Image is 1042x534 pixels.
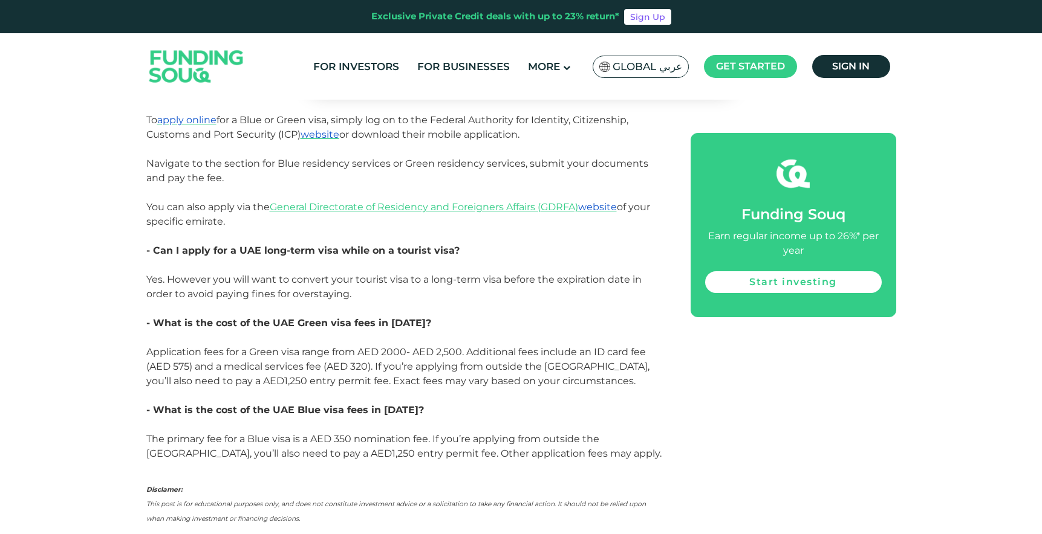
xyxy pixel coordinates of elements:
[157,114,217,126] a: apply online
[146,404,424,416] span: - What is the cost of the UAE Blue visa fees in [DATE]?
[528,60,560,72] span: More
[414,57,513,77] a: For Businesses
[301,129,339,140] a: website
[146,317,431,329] span: - What is the cost of the UAE Green visa fees in [DATE]?
[270,201,617,213] a: General Directorate of Residency and Foreigners Affairs (GDRFA)website
[812,55,890,78] a: Sign in
[146,274,642,300] span: Yes. However you will want to convert your tourist visa to a long-term visa before the expiration...
[371,10,619,24] div: Exclusive Private Credit deals with up to 23% return*
[716,60,785,72] span: Get started
[705,229,882,258] div: Earn regular income up to 26%* per year
[599,62,610,72] img: SA Flag
[777,157,810,190] img: fsicon
[146,245,460,256] span: - Can I apply for a UAE long-term visa while on a tourist visa?
[741,205,845,223] span: Funding Souq
[624,9,671,25] a: Sign Up
[146,114,648,184] span: To for a Blue or Green visa, simply log on to the Federal Authority for Identity, Citizenship, Cu...
[146,201,650,227] span: You can also apply via the of your specific emirate.
[146,486,183,494] em: Disclamer:
[705,271,882,293] a: Start investing
[146,433,662,459] span: The primary fee for a Blue visa is a AED 350 nomination fee. If you’re applying from outside the ...
[832,60,870,72] span: Sign in
[146,346,650,387] span: Application fees for a Green visa range from AED 2000- AED 2,500. Additional fees include an ID c...
[137,36,256,97] img: Logo
[578,201,617,213] span: website
[613,60,682,74] span: Global عربي
[310,57,402,77] a: For Investors
[146,500,646,523] em: This post is for educational purposes only, and does not constitute investment advice or a solici...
